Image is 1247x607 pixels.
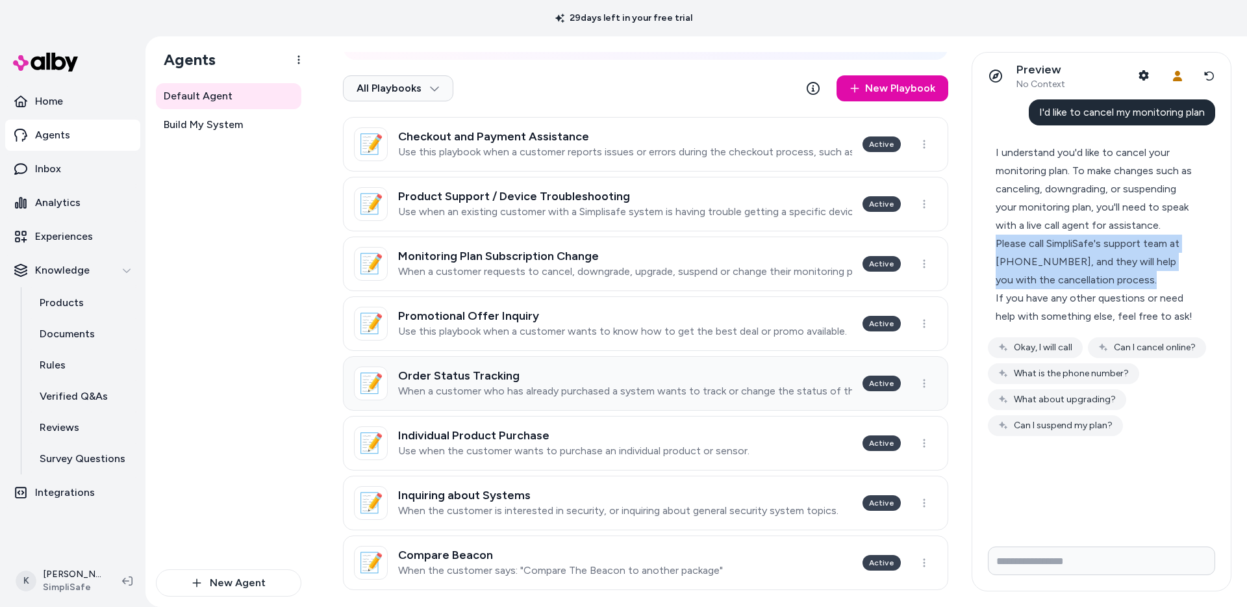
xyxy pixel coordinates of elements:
[863,136,901,152] div: Active
[27,287,140,318] a: Products
[343,237,948,291] a: 📝Monitoring Plan Subscription ChangeWhen a customer requests to cancel, downgrade, upgrade, suspe...
[354,426,388,460] div: 📝
[343,177,948,231] a: 📝Product Support / Device TroubleshootingUse when an existing customer with a Simplisafe system i...
[863,435,901,451] div: Active
[988,415,1123,436] button: Can I suspend my plan?
[343,296,948,351] a: 📝Promotional Offer InquiryUse this playbook when a customer wants to know how to get the best dea...
[988,547,1215,575] input: Write your prompt here
[996,144,1196,235] div: I understand you'd like to cancel your monitoring plan. To make changes such as canceling, downgr...
[5,477,140,508] a: Integrations
[398,325,847,338] p: Use this playbook when a customer wants to know how to get the best deal or promo available.
[35,127,70,143] p: Agents
[398,564,723,577] p: When the customer says: "Compare The Beacon to another package"
[988,337,1083,358] button: Okay, I will call
[164,117,243,133] span: Build My System
[996,235,1196,289] div: Please call SimpliSafe's support team at [PHONE_NUMBER], and they will help you with the cancella...
[1016,62,1065,77] p: Preview
[548,12,700,25] p: 29 days left in your free trial
[863,376,901,391] div: Active
[43,581,101,594] span: SimpliSafe
[863,555,901,571] div: Active
[156,83,301,109] a: Default Agent
[40,389,108,404] p: Verified Q&As
[357,82,440,95] span: All Playbooks
[398,190,852,203] h3: Product Support / Device Troubleshooting
[35,195,81,211] p: Analytics
[35,161,61,177] p: Inbox
[13,53,78,71] img: alby Logo
[40,357,66,373] p: Rules
[27,412,140,443] a: Reviews
[43,568,101,581] p: [PERSON_NAME]
[35,263,90,278] p: Knowledge
[996,289,1196,326] div: If you have any other questions or need help with something else, feel free to ask!
[343,476,948,530] a: 📝Inquiring about SystemsWhen the customer is interested in security, or inquiring about general s...
[398,309,847,322] h3: Promotional Offer Inquiry
[40,295,84,311] p: Products
[40,326,95,342] p: Documents
[156,569,301,597] button: New Agent
[5,153,140,185] a: Inbox
[354,187,388,221] div: 📝
[354,127,388,161] div: 📝
[5,120,140,151] a: Agents
[398,250,852,263] h3: Monitoring Plan Subscription Change
[398,429,749,442] h3: Individual Product Purchase
[398,205,852,218] p: Use when an existing customer with a Simplisafe system is having trouble getting a specific devic...
[1016,79,1065,90] span: No Context
[398,369,852,382] h3: Order Status Tracking
[27,350,140,381] a: Rules
[398,489,838,502] h3: Inquiring about Systems
[398,504,838,517] p: When the customer is interested in security, or inquiring about general security system topics.
[35,94,63,109] p: Home
[153,50,216,70] h1: Agents
[398,146,852,159] p: Use this playbook when a customer reports issues or errors during the checkout process, such as p...
[354,307,388,341] div: 📝
[5,86,140,117] a: Home
[1088,337,1206,358] button: Can I cancel online?
[5,221,140,252] a: Experiences
[343,75,453,101] button: All Playbooks
[40,451,125,467] p: Survey Questions
[354,546,388,580] div: 📝
[164,88,233,104] span: Default Agent
[863,196,901,212] div: Active
[343,416,948,471] a: 📝Individual Product PurchaseUse when the customer wants to purchase an individual product or sens...
[398,445,749,458] p: Use when the customer wants to purchase an individual product or sensor.
[863,256,901,272] div: Active
[988,389,1126,410] button: What about upgrading?
[863,495,901,511] div: Active
[8,560,112,602] button: K[PERSON_NAME]SimpliSafe
[354,486,388,520] div: 📝
[16,571,36,591] span: K
[343,356,948,411] a: 📝Order Status TrackingWhen a customer who has already purchased a system wants to track or change...
[398,549,723,562] h3: Compare Beacon
[35,485,95,500] p: Integrations
[988,363,1139,384] button: What is the phone number?
[5,255,140,286] button: Knowledge
[863,316,901,331] div: Active
[354,367,388,400] div: 📝
[837,75,948,101] a: New Playbook
[343,117,948,172] a: 📝Checkout and Payment AssistanceUse this playbook when a customer reports issues or errors during...
[156,112,301,138] a: Build My System
[27,318,140,350] a: Documents
[343,536,948,590] a: 📝Compare BeaconWhen the customer says: "Compare The Beacon to another package"Active
[398,265,852,278] p: When a customer requests to cancel, downgrade, upgrade, suspend or change their monitoring plan s...
[35,229,93,244] p: Experiences
[27,443,140,474] a: Survey Questions
[398,385,852,398] p: When a customer who has already purchased a system wants to track or change the status of their e...
[398,130,852,143] h3: Checkout and Payment Assistance
[27,381,140,412] a: Verified Q&As
[40,420,79,435] p: Reviews
[354,247,388,281] div: 📝
[1039,106,1205,118] span: I'd like to cancel my monitoring plan
[5,187,140,218] a: Analytics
